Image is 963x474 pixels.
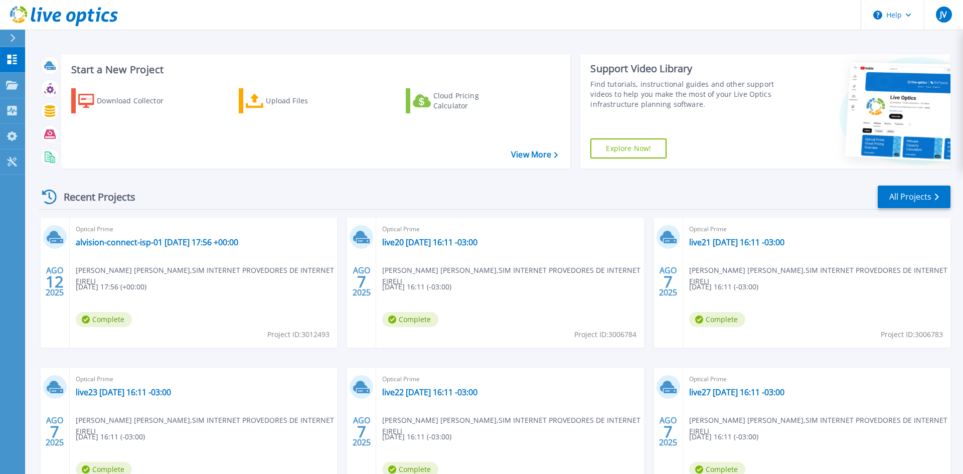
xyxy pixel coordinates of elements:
span: [DATE] 16:11 (-03:00) [76,431,145,442]
a: live23 [DATE] 16:11 -03:00 [76,387,171,397]
span: [PERSON_NAME] [PERSON_NAME] , SIM INTERNET PROVEDORES DE INTERNET EIRELI [76,415,337,437]
a: Cloud Pricing Calculator [406,88,518,113]
span: Optical Prime [382,374,637,385]
span: [PERSON_NAME] [PERSON_NAME] , SIM INTERNET PROVEDORES DE INTERNET EIRELI [76,265,337,287]
div: Download Collector [97,91,177,111]
div: AGO 2025 [659,413,678,450]
a: Explore Now! [590,138,667,159]
div: Find tutorials, instructional guides and other support videos to help you make the most of your L... [590,79,779,109]
div: AGO 2025 [45,263,64,300]
span: Complete [76,312,132,327]
span: [PERSON_NAME] [PERSON_NAME] , SIM INTERNET PROVEDORES DE INTERNET EIRELI [689,415,950,437]
span: [DATE] 16:11 (-03:00) [382,281,451,292]
span: 7 [357,427,366,436]
span: 7 [664,277,673,286]
span: Project ID: 3006783 [881,329,943,340]
span: Optical Prime [76,224,331,235]
h3: Start a New Project [71,64,558,75]
span: [PERSON_NAME] [PERSON_NAME] , SIM INTERNET PROVEDORES DE INTERNET EIRELI [689,265,950,287]
div: AGO 2025 [659,263,678,300]
span: 12 [46,277,64,286]
a: live20 [DATE] 16:11 -03:00 [382,237,477,247]
span: [PERSON_NAME] [PERSON_NAME] , SIM INTERNET PROVEDORES DE INTERNET EIRELI [382,265,644,287]
span: Optical Prime [382,224,637,235]
span: Optical Prime [689,224,944,235]
span: Complete [689,312,745,327]
span: Complete [382,312,438,327]
span: [DATE] 16:11 (-03:00) [382,431,451,442]
a: Download Collector [71,88,183,113]
a: View More [511,150,558,160]
span: Optical Prime [689,374,944,385]
span: [DATE] 16:11 (-03:00) [689,431,758,442]
span: [PERSON_NAME] [PERSON_NAME] , SIM INTERNET PROVEDORES DE INTERNET EIRELI [382,415,644,437]
span: [DATE] 16:11 (-03:00) [689,281,758,292]
div: Support Video Library [590,62,779,75]
a: alvision-connect-isp-01 [DATE] 17:56 +00:00 [76,237,238,247]
div: Recent Projects [39,185,149,209]
span: 7 [50,427,59,436]
div: AGO 2025 [352,413,371,450]
a: live27 [DATE] 16:11 -03:00 [689,387,784,397]
a: live21 [DATE] 16:11 -03:00 [689,237,784,247]
span: JV [940,11,947,19]
a: Upload Files [239,88,351,113]
span: [DATE] 17:56 (+00:00) [76,281,146,292]
a: All Projects [878,186,950,208]
div: AGO 2025 [45,413,64,450]
span: 7 [664,427,673,436]
div: Cloud Pricing Calculator [433,91,514,111]
span: 7 [357,277,366,286]
a: live22 [DATE] 16:11 -03:00 [382,387,477,397]
span: Project ID: 3012493 [267,329,330,340]
div: AGO 2025 [352,263,371,300]
div: Upload Files [266,91,346,111]
span: Optical Prime [76,374,331,385]
span: Project ID: 3006784 [574,329,636,340]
